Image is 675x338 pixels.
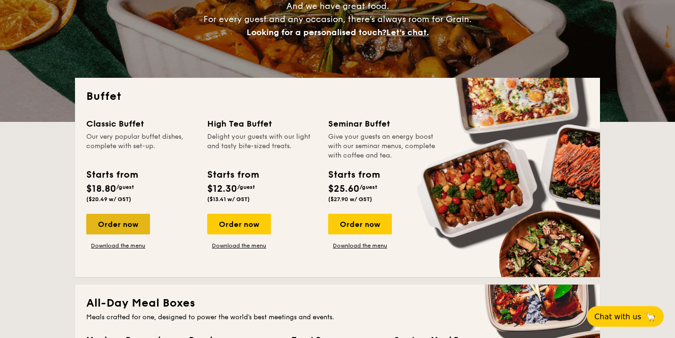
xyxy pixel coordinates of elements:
[116,184,134,190] span: /guest
[645,311,656,322] span: 🦙
[86,89,589,104] h2: Buffet
[328,132,438,160] div: Give your guests an energy boost with our seminar menus, complete with coffee and tea.
[328,214,392,234] div: Order now
[207,242,271,249] a: Download the menu
[247,27,386,38] span: Looking for a personalised touch?
[360,184,377,190] span: /guest
[86,168,137,182] div: Starts from
[207,117,317,130] div: High Tea Buffet
[86,196,131,203] span: ($20.49 w/ GST)
[86,242,150,249] a: Download the menu
[328,117,438,130] div: Seminar Buffet
[328,196,372,203] span: ($27.90 w/ GST)
[386,27,429,38] span: Let's chat.
[86,183,116,195] span: $18.80
[203,1,472,38] span: And we have great food. For every guest and any occasion, there’s always room for Grain.
[328,168,379,182] div: Starts from
[207,183,237,195] span: $12.30
[86,117,196,130] div: Classic Buffet
[86,132,196,160] div: Our very popular buffet dishes, complete with set-up.
[328,242,392,249] a: Download the menu
[594,312,641,321] span: Chat with us
[328,183,360,195] span: $25.60
[207,214,271,234] div: Order now
[86,313,589,322] div: Meals crafted for one, designed to power the world's best meetings and events.
[587,306,664,327] button: Chat with us🦙
[207,132,317,160] div: Delight your guests with our light and tasty bite-sized treats.
[207,168,258,182] div: Starts from
[237,184,255,190] span: /guest
[86,214,150,234] div: Order now
[207,196,250,203] span: ($13.41 w/ GST)
[86,296,589,311] h2: All-Day Meal Boxes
